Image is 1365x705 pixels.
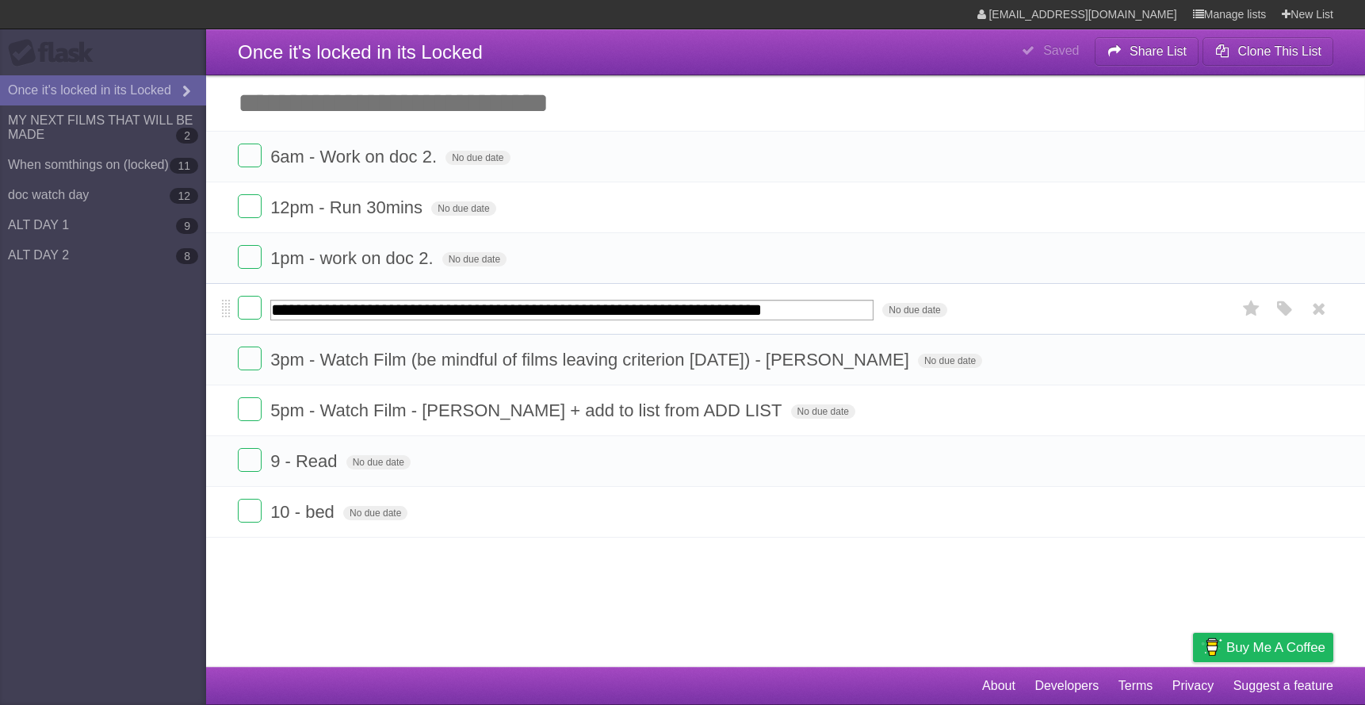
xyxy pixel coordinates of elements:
span: No due date [445,151,510,165]
a: Buy me a coffee [1193,633,1333,662]
b: Share List [1130,44,1187,58]
span: No due date [918,354,982,368]
label: Done [238,296,262,320]
span: 9 - Read [270,451,341,471]
span: No due date [346,455,411,469]
span: No due date [343,506,407,520]
button: Share List [1095,37,1199,66]
a: Suggest a feature [1233,671,1333,701]
span: 12pm - Run 30mins [270,197,426,217]
img: Buy me a coffee [1201,634,1222,661]
b: 12 [170,188,198,204]
span: Buy me a coffee [1226,634,1325,661]
label: Done [238,397,262,421]
span: 5pm - Watch Film - [PERSON_NAME] + add to list from ADD LIST [270,400,786,420]
span: No due date [442,252,507,266]
span: 1pm - work on doc 2. [270,248,437,268]
button: Clone This List [1202,37,1333,66]
a: Privacy [1172,671,1214,701]
b: 9 [176,218,198,234]
span: 6am - Work on doc 2. [270,147,441,167]
label: Done [238,144,262,167]
div: Flask [8,39,103,67]
b: 8 [176,248,198,264]
label: Done [238,194,262,218]
span: No due date [431,201,495,216]
label: Done [238,499,262,523]
span: No due date [882,303,946,317]
b: Clone This List [1237,44,1321,58]
span: No due date [791,404,855,419]
b: 11 [170,158,198,174]
label: Done [238,448,262,472]
label: Star task [1237,296,1267,322]
span: 10 - bed [270,502,338,522]
a: Developers [1034,671,1099,701]
b: 2 [176,128,198,144]
label: Done [238,347,262,370]
span: 3pm - Watch Film (be mindful of films leaving criterion [DATE]) - [PERSON_NAME] [270,350,913,370]
a: Terms [1118,671,1153,701]
b: Saved [1043,44,1079,57]
a: About [982,671,1015,701]
label: Done [238,245,262,269]
span: Once it's locked in its Locked [238,41,483,63]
